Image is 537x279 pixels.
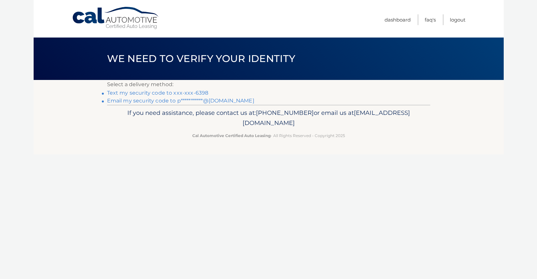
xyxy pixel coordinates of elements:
a: Text my security code to xxx-xxx-6398 [107,90,209,96]
a: Dashboard [385,14,411,25]
p: - All Rights Reserved - Copyright 2025 [111,132,426,139]
a: Logout [450,14,466,25]
strong: Cal Automotive Certified Auto Leasing [192,133,271,138]
a: FAQ's [425,14,436,25]
span: We need to verify your identity [107,53,295,65]
a: Cal Automotive [72,7,160,30]
p: If you need assistance, please contact us at: or email us at [111,108,426,129]
p: Select a delivery method: [107,80,430,89]
span: [PHONE_NUMBER] [256,109,314,116]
